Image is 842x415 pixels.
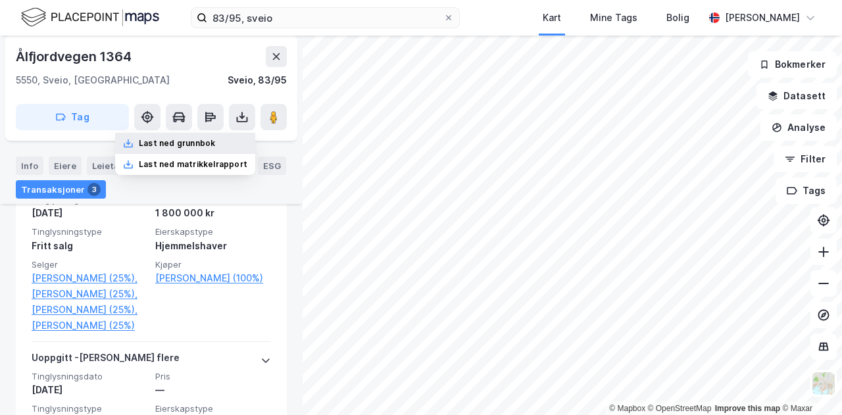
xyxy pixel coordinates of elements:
[16,157,43,175] div: Info
[748,51,837,78] button: Bokmerker
[760,114,837,141] button: Analyse
[609,404,645,413] a: Mapbox
[139,138,215,149] div: Last ned grunnbok
[155,226,271,237] span: Eierskapstype
[32,205,147,221] div: [DATE]
[32,270,147,286] a: [PERSON_NAME] (25%),
[32,302,147,318] a: [PERSON_NAME] (25%),
[648,404,712,413] a: OpenStreetMap
[776,178,837,204] button: Tags
[715,404,780,413] a: Improve this map
[155,371,271,382] span: Pris
[774,146,837,172] button: Filter
[155,259,271,270] span: Kjøper
[155,382,271,398] div: —
[155,238,271,254] div: Hjemmelshaver
[139,159,247,170] div: Last ned matrikkelrapport
[776,352,842,415] iframe: Chat Widget
[776,352,842,415] div: Kontrollprogram for chat
[155,205,271,221] div: 1 800 000 kr
[228,72,287,88] div: Sveio, 83/95
[756,83,837,109] button: Datasett
[32,382,147,398] div: [DATE]
[32,371,147,382] span: Tinglysningsdato
[32,238,147,254] div: Fritt salg
[258,157,286,175] div: ESG
[32,226,147,237] span: Tinglysningstype
[32,403,147,414] span: Tinglysningstype
[16,180,106,199] div: Transaksjoner
[49,157,82,175] div: Eiere
[155,270,271,286] a: [PERSON_NAME] (100%)
[16,104,129,130] button: Tag
[666,10,689,26] div: Bolig
[543,10,561,26] div: Kart
[16,46,134,67] div: Ålfjordvegen 1364
[87,183,101,196] div: 3
[725,10,800,26] div: [PERSON_NAME]
[590,10,637,26] div: Mine Tags
[16,72,170,88] div: 5550, Sveio, [GEOGRAPHIC_DATA]
[21,6,159,29] img: logo.f888ab2527a4732fd821a326f86c7f29.svg
[207,8,443,28] input: Søk på adresse, matrikkel, gårdeiere, leietakere eller personer
[32,318,147,333] a: [PERSON_NAME] (25%)
[155,403,271,414] span: Eierskapstype
[87,157,144,175] div: Leietakere
[32,286,147,302] a: [PERSON_NAME] (25%),
[32,350,180,371] div: Uoppgitt - [PERSON_NAME] flere
[32,259,147,270] span: Selger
